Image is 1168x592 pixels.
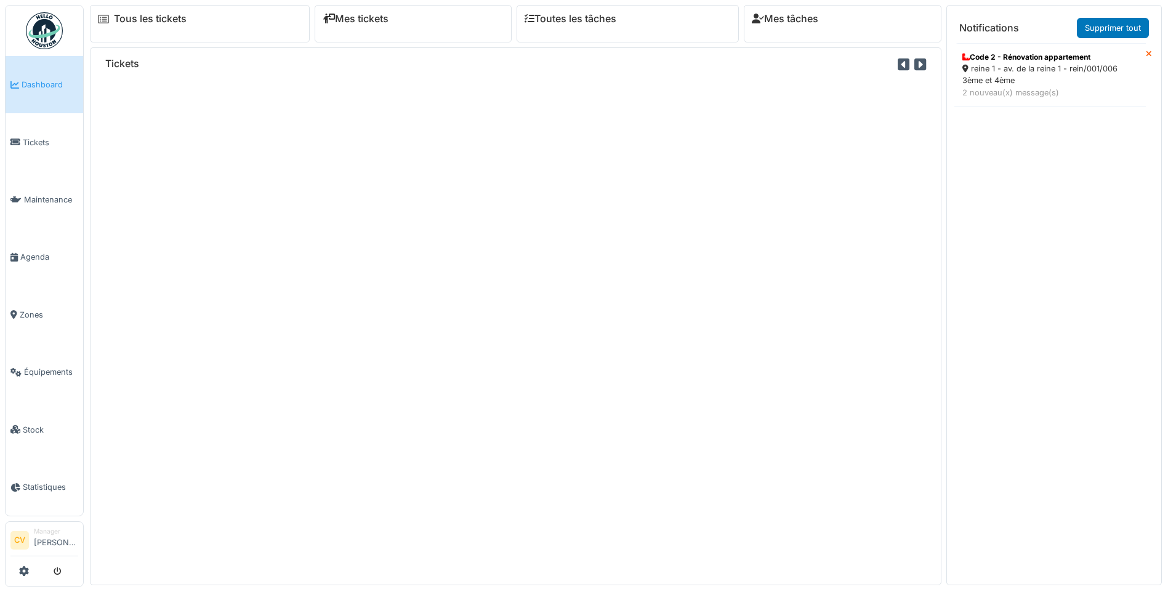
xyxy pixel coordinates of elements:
a: Mes tickets [323,13,389,25]
a: Agenda [6,228,83,286]
div: Code 2 - Rénovation appartement [962,52,1138,63]
span: Tickets [23,137,78,148]
span: Maintenance [24,194,78,206]
h6: Tickets [105,58,139,70]
img: Badge_color-CXgf-gQk.svg [26,12,63,49]
a: Statistiques [6,458,83,516]
a: Stock [6,401,83,458]
li: CV [10,531,29,550]
a: Tous les tickets [114,13,187,25]
a: Code 2 - Rénovation appartement reine 1 - av. de la reine 1 - rein/001/006 3ème et 4ème 2 nouveau... [954,43,1146,107]
div: Manager [34,527,78,536]
a: Mes tâches [752,13,818,25]
span: Dashboard [22,79,78,90]
a: Dashboard [6,56,83,113]
span: Stock [23,424,78,436]
a: Tickets [6,113,83,170]
span: Zones [20,309,78,321]
a: Zones [6,286,83,343]
a: Toutes les tâches [525,13,616,25]
a: Supprimer tout [1077,18,1149,38]
a: CV Manager[PERSON_NAME] [10,527,78,556]
a: Maintenance [6,171,83,228]
span: Équipements [24,366,78,378]
div: 2 nouveau(x) message(s) [962,87,1138,98]
h6: Notifications [959,22,1019,34]
span: Agenda [20,251,78,263]
div: reine 1 - av. de la reine 1 - rein/001/006 3ème et 4ème [962,63,1138,86]
a: Équipements [6,343,83,401]
li: [PERSON_NAME] [34,527,78,553]
span: Statistiques [23,481,78,493]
